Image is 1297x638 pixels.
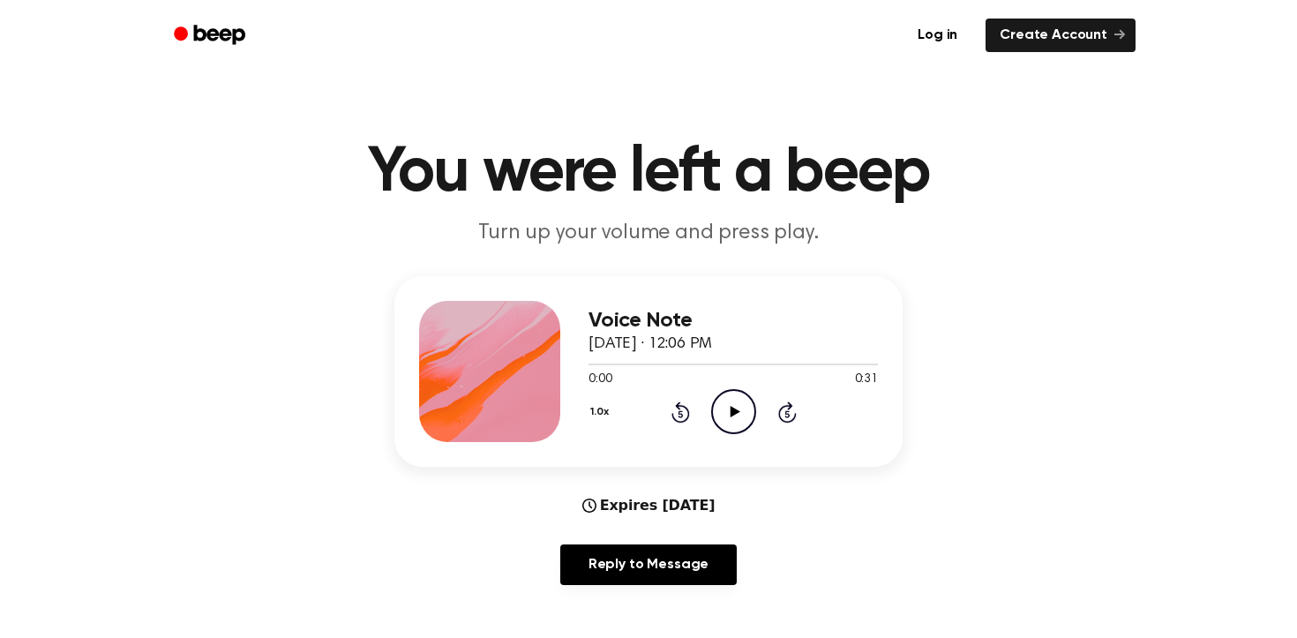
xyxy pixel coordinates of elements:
p: Turn up your volume and press play. [310,219,987,248]
a: Reply to Message [560,544,737,585]
span: [DATE] · 12:06 PM [589,336,712,352]
h1: You were left a beep [197,141,1100,205]
a: Create Account [986,19,1136,52]
span: 0:00 [589,371,611,389]
a: Beep [161,19,261,53]
div: Expires [DATE] [582,495,716,516]
a: Log in [900,15,975,56]
span: 0:31 [855,371,878,389]
h3: Voice Note [589,309,878,333]
button: 1.0x [589,397,615,427]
